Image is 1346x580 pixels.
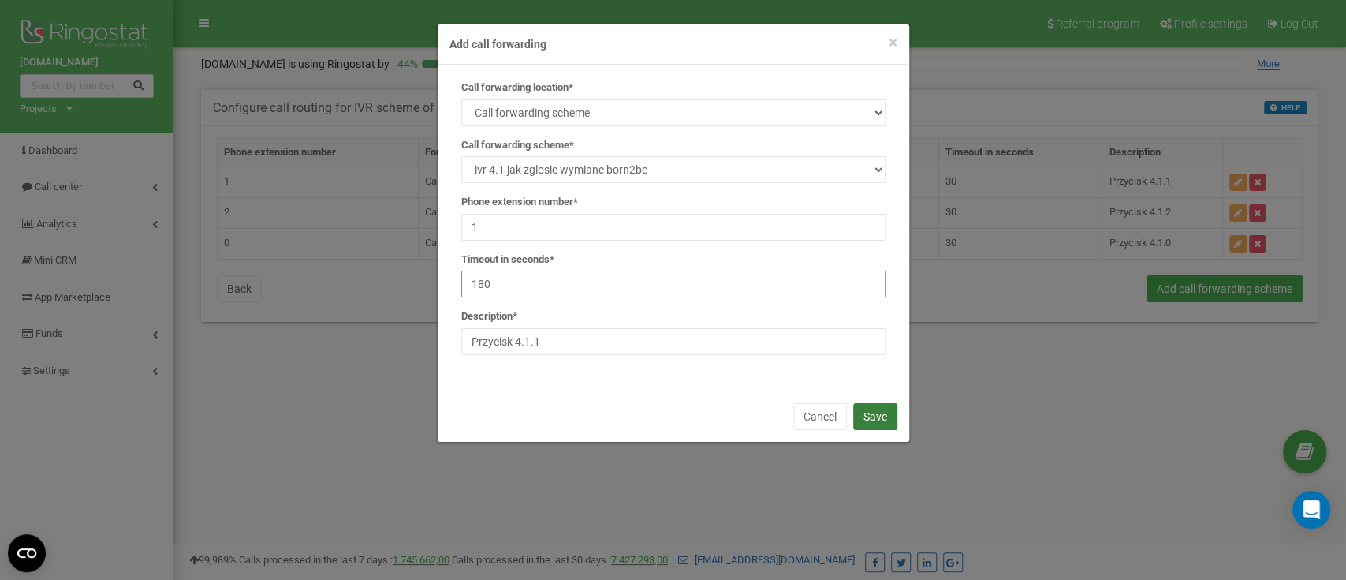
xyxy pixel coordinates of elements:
[793,403,847,430] button: Cancel
[461,80,573,95] label: Call forwarding location*
[1292,491,1330,529] div: Open Intercom Messenger
[889,33,897,52] span: ×
[461,309,517,324] label: Description*
[853,403,897,430] button: Save
[461,195,578,210] label: Phone extension number*
[461,253,554,268] label: Timeout in seconds*
[449,36,897,52] h4: Add call forwarding
[461,138,574,153] label: Call forwarding scheme*
[8,534,46,572] button: Open CMP widget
